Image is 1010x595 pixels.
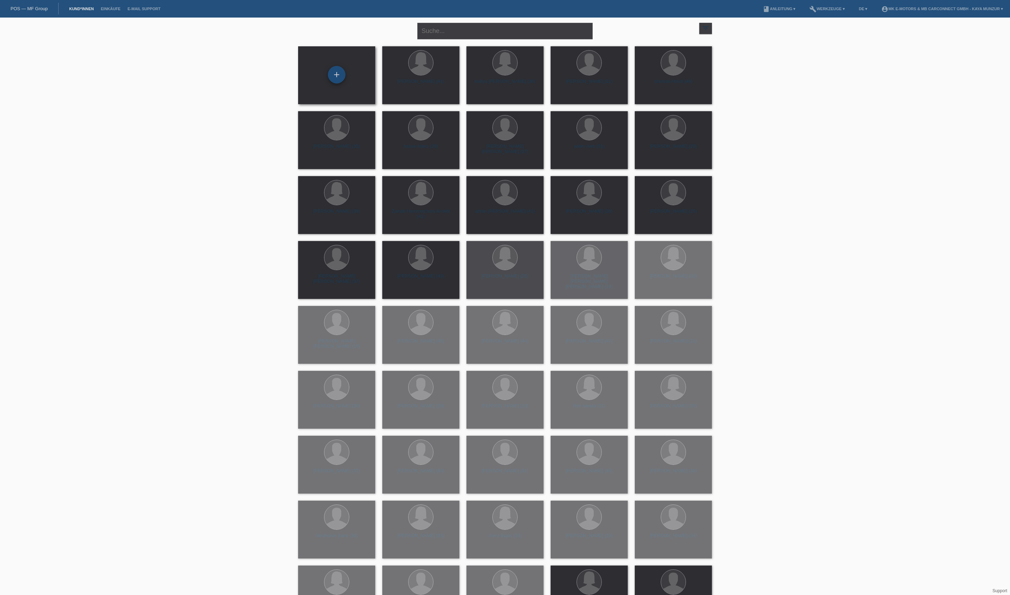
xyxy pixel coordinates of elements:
div: [PERSON_NAME] (33) [388,533,454,544]
i: account_circle [881,6,888,13]
input: Suche... [417,23,593,39]
div: [PERSON_NAME] (43) [388,273,454,285]
div: [PERSON_NAME] (30) [640,403,706,414]
i: book [763,6,770,13]
div: [PERSON_NAME] (39) [304,208,370,220]
div: [PERSON_NAME] (41) [388,79,454,90]
div: [PERSON_NAME] (39) [640,273,706,285]
div: [PERSON_NAME] (45) [388,338,454,349]
div: [PERSON_NAME] (47) [556,338,622,349]
div: Rim awada (21) [556,403,622,414]
a: E-Mail Support [124,7,164,11]
a: Einkäufe [97,7,124,11]
div: [PERSON_NAME] (44) [472,338,538,349]
div: Zainab Hammed buni Al-okbi (41) [388,208,454,220]
div: [PERSON_NAME] [PERSON_NAME] (37) [472,143,538,155]
div: [PERSON_NAME] (25) [472,273,538,285]
div: Neidhame Bane (38) [304,533,370,544]
div: [PERSON_NAME] (35) [304,143,370,155]
div: [PERSON_NAME] (37) [304,468,370,479]
i: filter_list [702,24,709,32]
i: build [809,6,816,13]
div: [PERSON_NAME] (18) [472,403,538,414]
div: [PERSON_NAME] (21) [640,338,706,349]
div: adem Aieti (51) [556,143,622,155]
div: [PERSON_NAME] [PERSON_NAME] (19) [304,338,370,349]
a: Kund*innen [66,7,97,11]
div: hasse Adem (29) [388,143,454,155]
div: [PERSON_NAME] [PERSON_NAME] (37) [304,273,370,285]
a: bookAnleitung ▾ [759,7,799,11]
a: buildWerkzeuge ▾ [806,7,848,11]
a: Support [992,588,1007,593]
div: [PERSON_NAME] (53) [388,468,454,479]
div: Kund*in hinzufügen [328,69,345,81]
div: [PERSON_NAME] (39) [640,468,706,479]
a: DE ▾ [855,7,871,11]
div: [PERSON_NAME] (39) [304,403,370,414]
div: [PERSON_NAME] (18) [556,533,622,544]
div: Amra Bapic (33) [472,533,538,544]
div: [PERSON_NAME] (45) [556,468,622,479]
div: [PERSON_NAME] (31) [472,468,538,479]
div: [PERSON_NAME] (20) [640,143,706,155]
div: [PERSON_NAME] (26) [556,208,622,220]
div: [PERSON_NAME] (38) [388,403,454,414]
div: kulliya [PERSON_NAME] (30) [472,79,538,90]
div: [PERSON_NAME] [PERSON_NAME] [PERSON_NAME] (19) [556,273,622,286]
a: POS — MF Group [11,6,48,11]
div: [PERSON_NAME] (21) [556,79,622,90]
div: [PERSON_NAME] (34) [640,533,706,544]
div: dzemali Absuli (46) [640,79,706,90]
div: [PERSON_NAME] (25) [640,208,706,220]
div: adran [PERSON_NAME] (41) [472,208,538,220]
a: account_circleMK E-MOTORS & MB CarConnect GmbH - Kaya Munzur ▾ [878,7,1006,11]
